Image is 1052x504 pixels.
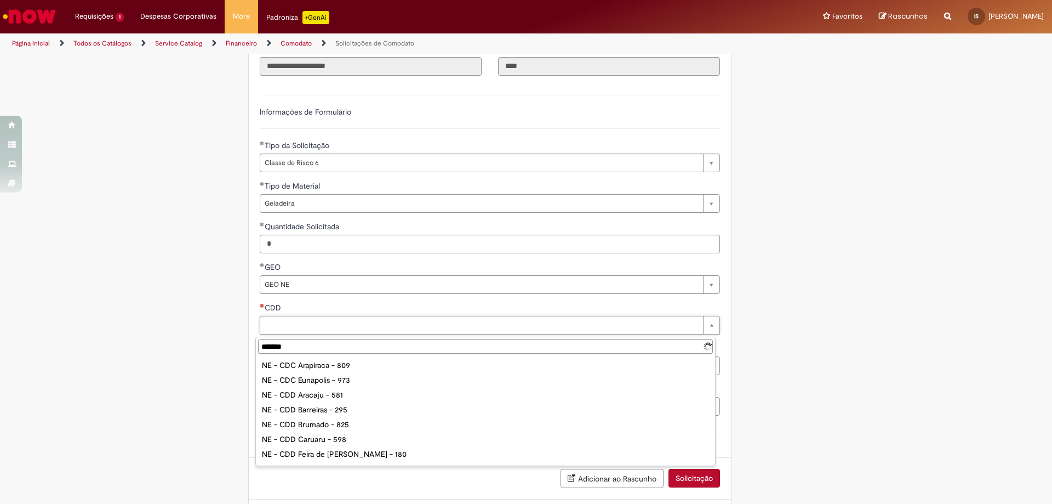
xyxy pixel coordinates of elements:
[256,356,715,466] ul: CDD
[258,432,713,447] div: NE - CDD Caruaru - 598
[258,462,713,477] div: NE - CDD Guanambi - 052
[258,388,713,403] div: NE - CDD Aracaju - 581
[258,373,713,388] div: NE - CDC Eunapolis - 973
[258,358,713,373] div: NE - CDC Arapiraca - 809
[258,417,713,432] div: NE - CDD Brumado - 825
[258,447,713,462] div: NE - CDD Feira de [PERSON_NAME] - 180
[258,403,713,417] div: NE - CDD Barreiras - 295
